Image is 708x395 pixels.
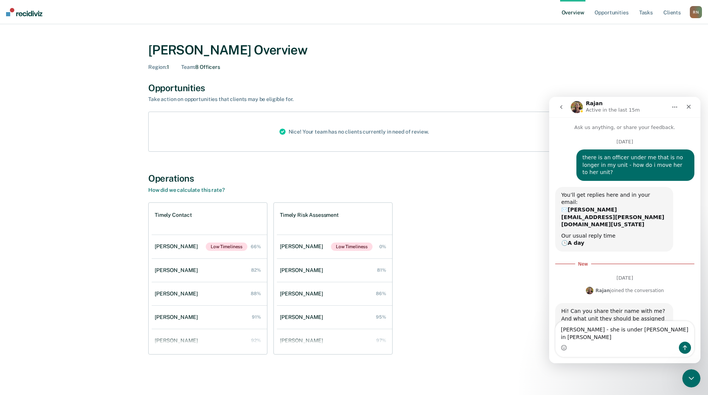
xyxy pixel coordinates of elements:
[181,64,220,70] div: 8 Officers
[331,243,373,251] span: Low Timeliness
[251,291,261,296] div: 88%
[280,314,326,320] div: [PERSON_NAME]
[682,369,700,387] iframe: Intercom live chat
[152,260,267,281] a: [PERSON_NAME] 82%
[277,235,392,258] a: [PERSON_NAME]Low Timeliness 0%
[251,244,261,249] div: 66%
[152,306,267,328] a: [PERSON_NAME] 91%
[148,42,560,58] div: [PERSON_NAME] Overview
[155,243,201,250] div: [PERSON_NAME]
[273,112,435,151] div: Nice! Your team has no clients currently in need of review.
[251,338,261,343] div: 92%
[277,306,392,328] a: [PERSON_NAME] 95%
[277,283,392,305] a: [PERSON_NAME] 86%
[148,64,167,70] span: Region :
[376,314,386,320] div: 95%
[152,330,267,351] a: [PERSON_NAME] 92%
[277,260,392,281] a: [PERSON_NAME] 81%
[376,291,386,296] div: 86%
[252,314,261,320] div: 91%
[280,212,339,218] h1: Timely Risk Assessment
[280,243,326,250] div: [PERSON_NAME]
[148,187,225,193] a: How did we calculate this rate?
[148,96,413,103] div: Take action on opportunities that clients may be eligible for.
[152,235,267,258] a: [PERSON_NAME]Low Timeliness 66%
[6,8,42,16] img: Recidiviz
[280,267,326,274] div: [PERSON_NAME]
[379,244,386,249] div: 0%
[690,6,702,18] button: RN
[376,338,386,343] div: 97%
[155,314,201,320] div: [PERSON_NAME]
[690,6,702,18] div: R N
[181,64,195,70] span: Team :
[377,267,386,273] div: 81%
[280,337,326,344] div: [PERSON_NAME]
[152,283,267,305] a: [PERSON_NAME] 88%
[155,267,201,274] div: [PERSON_NAME]
[155,337,201,344] div: [PERSON_NAME]
[148,173,560,184] div: Operations
[251,267,261,273] div: 82%
[155,212,192,218] h1: Timely Contact
[206,243,247,251] span: Low Timeliness
[155,291,201,297] div: [PERSON_NAME]
[280,291,326,297] div: [PERSON_NAME]
[549,97,700,363] iframe: Intercom live chat
[148,64,169,70] div: 1
[277,330,392,351] a: [PERSON_NAME] 97%
[148,82,560,93] div: Opportunities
